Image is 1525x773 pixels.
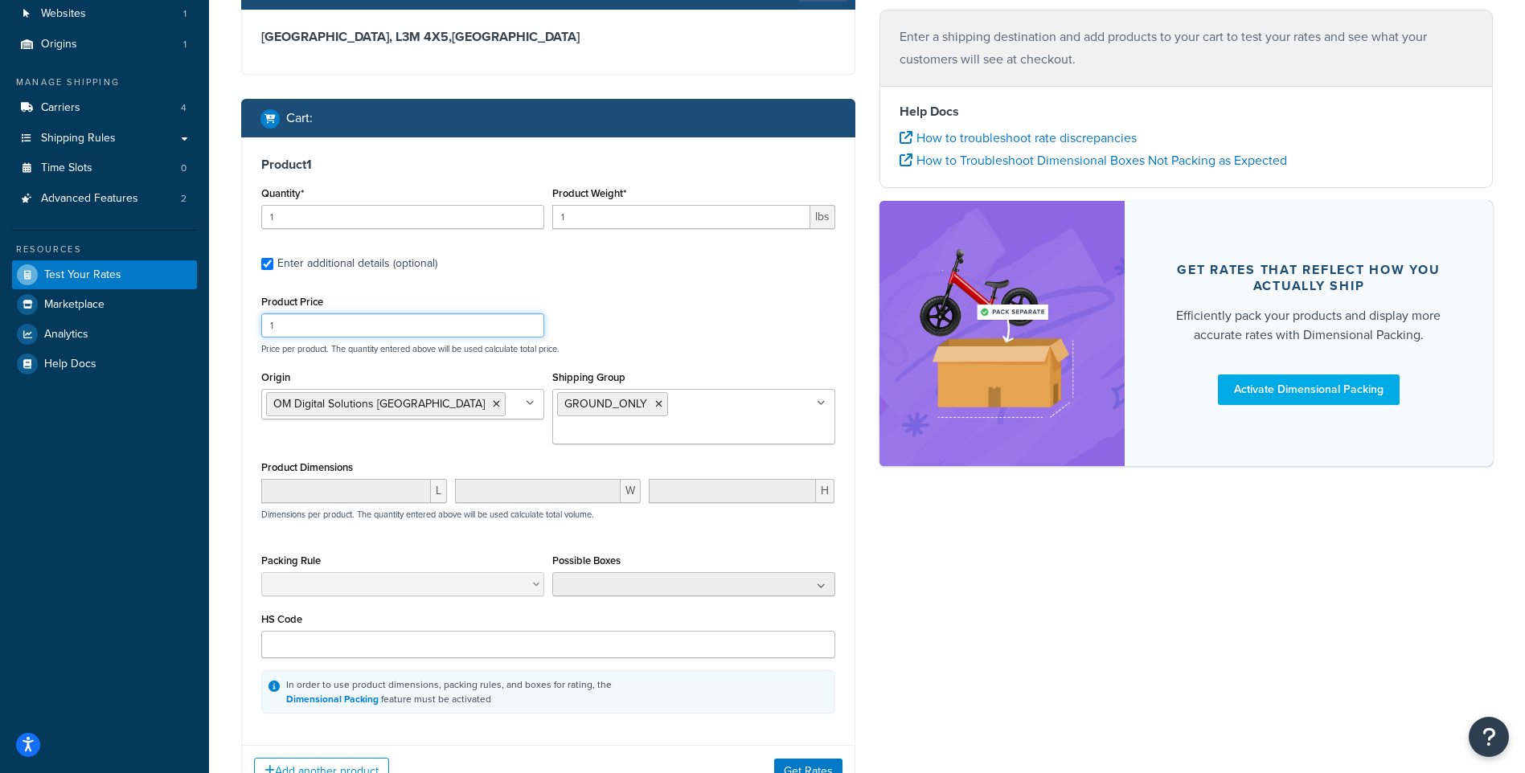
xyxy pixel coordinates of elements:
h3: Product 1 [261,157,835,173]
h2: Cart : [286,111,313,125]
span: 1 [183,7,187,21]
a: Advanced Features2 [12,184,197,214]
a: How to troubleshoot rate discrepancies [900,129,1137,147]
a: Marketplace [12,290,197,319]
li: Carriers [12,93,197,123]
input: Enter additional details (optional) [261,258,273,270]
img: feature-image-dim-d40ad3071a2b3c8e08177464837368e35600d3c5e73b18a22c1e4bb210dc32ac.png [904,225,1101,442]
div: In order to use product dimensions, packing rules, and boxes for rating, the feature must be acti... [286,677,612,706]
a: Origins1 [12,30,197,59]
span: Analytics [44,328,88,342]
span: 0 [181,162,187,175]
a: Dimensional Packing [286,692,379,706]
div: Enter additional details (optional) [277,252,437,275]
a: Test Your Rates [12,260,197,289]
span: H [816,479,834,503]
div: Manage Shipping [12,76,197,89]
span: Time Slots [41,162,92,175]
span: Websites [41,7,86,21]
span: Carriers [41,101,80,115]
li: Origins [12,30,197,59]
span: Origins [41,38,77,51]
span: OM Digital Solutions [GEOGRAPHIC_DATA] [273,395,485,412]
a: Carriers4 [12,93,197,123]
a: How to Troubleshoot Dimensional Boxes Not Packing as Expected [900,151,1287,170]
label: Shipping Group [552,371,625,383]
span: Shipping Rules [41,132,116,145]
label: Product Price [261,296,323,308]
span: Help Docs [44,358,96,371]
input: 0 [261,205,544,229]
button: Open Resource Center [1469,717,1509,757]
input: 0.00 [552,205,810,229]
span: 1 [183,38,187,51]
span: 4 [181,101,187,115]
label: HS Code [261,613,302,625]
p: Enter a shipping destination and add products to your cart to test your rates and see what your c... [900,26,1474,71]
p: Dimensions per product. The quantity entered above will be used calculate total volume. [257,509,594,520]
span: Advanced Features [41,192,138,206]
div: Efficiently pack your products and display more accurate rates with Dimensional Packing. [1163,306,1454,345]
div: Resources [12,243,197,256]
a: Activate Dimensional Packing [1218,374,1400,405]
label: Product Weight* [552,187,626,199]
span: Marketplace [44,298,105,312]
div: Get rates that reflect how you actually ship [1163,262,1454,294]
li: Time Slots [12,153,197,183]
span: lbs [810,205,835,229]
a: Shipping Rules [12,124,197,153]
h4: Help Docs [900,102,1474,121]
label: Origin [261,371,290,383]
label: Quantity* [261,187,304,199]
a: Help Docs [12,350,197,378]
a: Time Slots0 [12,153,197,183]
label: Product Dimensions [261,461,353,473]
li: Advanced Features [12,184,197,214]
p: Price per product. The quantity entered above will be used calculate total price. [257,343,839,354]
span: 2 [181,192,187,206]
a: Analytics [12,320,197,349]
span: GROUND_ONLY [564,395,647,412]
label: Packing Rule [261,554,321,566]
h3: [GEOGRAPHIC_DATA], L3M 4X5 , [GEOGRAPHIC_DATA] [261,29,835,45]
label: Possible Boxes [552,554,621,566]
span: Test Your Rates [44,268,121,282]
span: W [621,479,641,503]
span: L [431,479,447,503]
